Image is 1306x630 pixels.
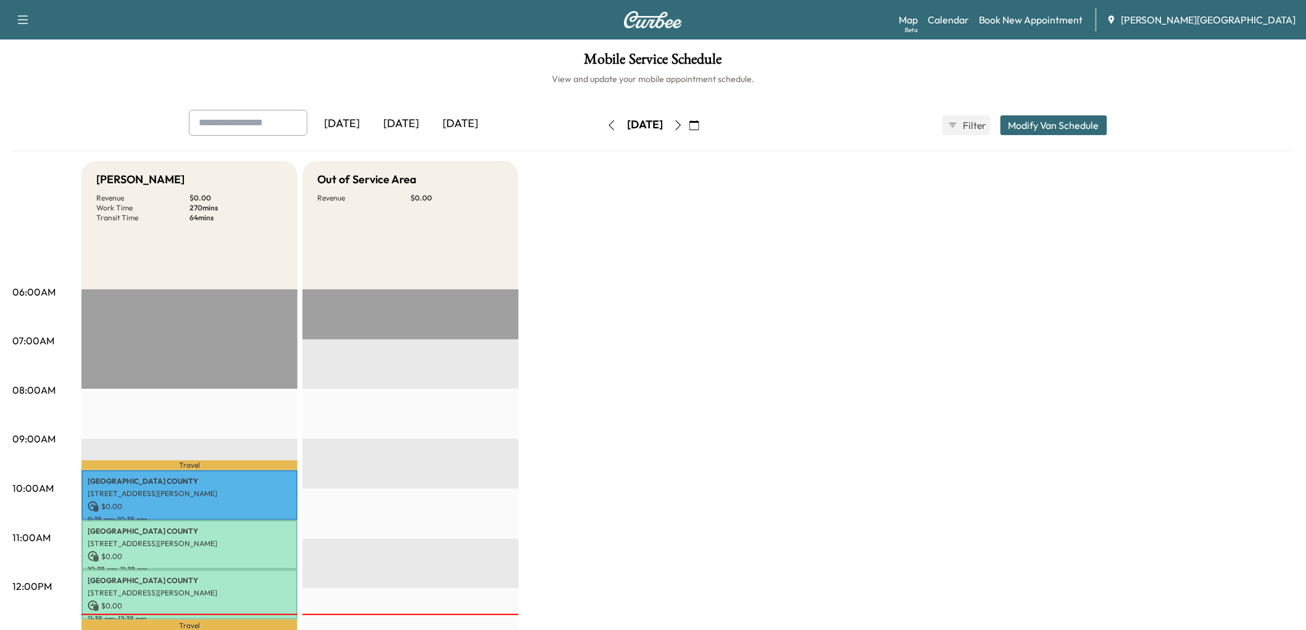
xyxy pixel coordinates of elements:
p: 12:00PM [12,579,52,594]
div: [DATE] [312,110,372,138]
a: MapBeta [899,12,918,27]
p: 08:00AM [12,383,56,397]
p: 10:00AM [12,481,54,495]
a: Book New Appointment [979,12,1083,27]
div: [DATE] [431,110,490,138]
span: Filter [963,118,985,133]
p: 10:38 am - 11:38 am [88,565,291,574]
p: [STREET_ADDRESS][PERSON_NAME] [88,588,291,598]
p: 270 mins [189,203,283,213]
a: Calendar [928,12,969,27]
p: [STREET_ADDRESS][PERSON_NAME] [88,489,291,499]
p: $ 0.00 [88,600,291,611]
p: 09:00AM [12,431,56,446]
p: Transit Time [96,213,189,223]
p: Revenue [96,193,189,203]
div: Beta [905,25,918,35]
p: [GEOGRAPHIC_DATA] COUNTY [88,476,291,486]
p: 11:00AM [12,530,51,545]
button: Filter [942,115,991,135]
p: 07:00AM [12,333,54,348]
p: $ 0.00 [88,501,291,512]
button: Modify Van Schedule [1000,115,1107,135]
h5: [PERSON_NAME] [96,171,185,188]
p: Work Time [96,203,189,213]
h6: View and update your mobile appointment schedule. [12,73,1294,85]
div: [DATE] [627,117,663,133]
p: [GEOGRAPHIC_DATA] COUNTY [88,576,291,586]
h5: Out of Service Area [317,171,417,188]
p: [STREET_ADDRESS][PERSON_NAME] [88,539,291,549]
p: 9:38 am - 10:38 am [88,515,291,524]
div: [DATE] [372,110,431,138]
p: $ 0.00 [88,551,291,562]
p: $ 0.00 [189,193,283,203]
p: 64 mins [189,213,283,223]
p: $ 0.00 [410,193,504,203]
p: 06:00AM [12,284,56,299]
p: [GEOGRAPHIC_DATA] COUNTY [88,526,291,536]
h1: Mobile Service Schedule [12,52,1294,73]
p: Travel [81,460,297,470]
p: Revenue [317,193,410,203]
span: [PERSON_NAME][GEOGRAPHIC_DATA] [1121,12,1296,27]
img: Curbee Logo [623,11,683,28]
